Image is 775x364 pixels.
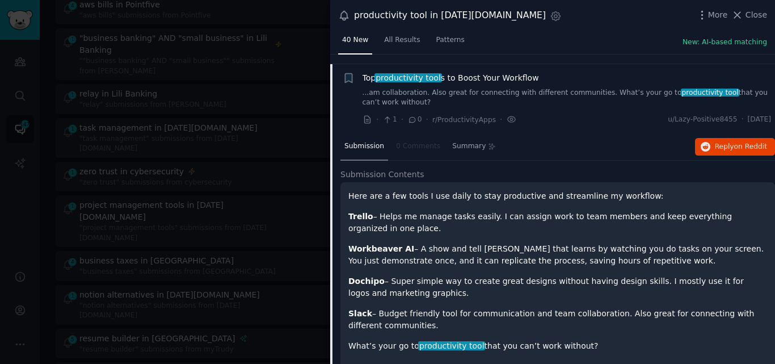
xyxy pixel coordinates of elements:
span: 0 [407,115,422,125]
span: 40 New [342,35,368,45]
button: Replyon Reddit [695,138,775,156]
span: productivity tool [681,89,740,97]
p: Here are a few tools I use daily to stay productive and streamline my workflow: [348,190,767,202]
strong: Slack [348,309,372,318]
a: Patterns [432,31,469,55]
a: Topproductivity tools to Boost Your Workflow [363,72,539,84]
span: u/Lazy-Positive8455 [668,115,738,125]
div: productivity tool in [DATE][DOMAIN_NAME] [354,9,546,23]
span: · [401,114,403,125]
p: – Super simple way to create great designs without having design skills. I mostly use it for logo... [348,275,767,299]
span: Close [745,9,767,21]
p: What’s your go to that you can’t work without? [348,340,767,352]
strong: Trello [348,212,373,221]
span: Submission Contents [340,169,424,181]
span: Patterns [436,35,465,45]
p: – A show and tell [PERSON_NAME] that learns by watching you do tasks on your screen. You just dem... [348,243,767,267]
span: · [742,115,744,125]
span: All Results [384,35,420,45]
button: New: AI-based matching [683,37,767,48]
p: – Budget friendly tool for communication and team collaboration. Also great for connecting with d... [348,308,767,332]
a: All Results [380,31,424,55]
button: More [696,9,728,21]
span: [DATE] [748,115,771,125]
span: r/ProductivityApps [432,116,496,124]
span: productivity tool [374,73,441,82]
strong: Dochipo [348,277,385,286]
p: – Helps me manage tasks easily. I can assign work to team members and keep everything organized i... [348,211,767,235]
button: Close [731,9,767,21]
span: · [500,114,502,125]
span: Reply [715,142,767,152]
span: productivity tool [418,341,485,350]
span: · [426,114,428,125]
span: on Reddit [734,143,767,150]
a: ...am collaboration. Also great for connecting with different communities. What’s your go toprodu... [363,88,772,108]
span: 1 [382,115,397,125]
a: 40 New [338,31,372,55]
span: · [376,114,378,125]
strong: Workbeaver AI [348,244,414,253]
span: More [708,9,728,21]
span: Top s to Boost Your Workflow [363,72,539,84]
span: Summary [452,141,486,152]
span: Submission [344,141,384,152]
